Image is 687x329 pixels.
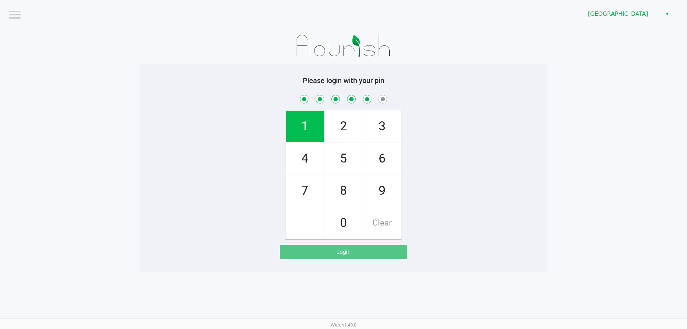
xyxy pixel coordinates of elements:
[363,207,401,239] span: Clear
[325,207,362,239] span: 0
[325,143,362,174] span: 5
[363,175,401,207] span: 9
[363,143,401,174] span: 6
[588,10,658,18] span: [GEOGRAPHIC_DATA]
[286,143,324,174] span: 4
[363,111,401,142] span: 3
[331,322,356,328] span: Web: v1.40.0
[662,8,672,20] button: Select
[325,175,362,207] span: 8
[325,111,362,142] span: 2
[145,76,542,85] h5: Please login with your pin
[286,111,324,142] span: 1
[286,175,324,207] span: 7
